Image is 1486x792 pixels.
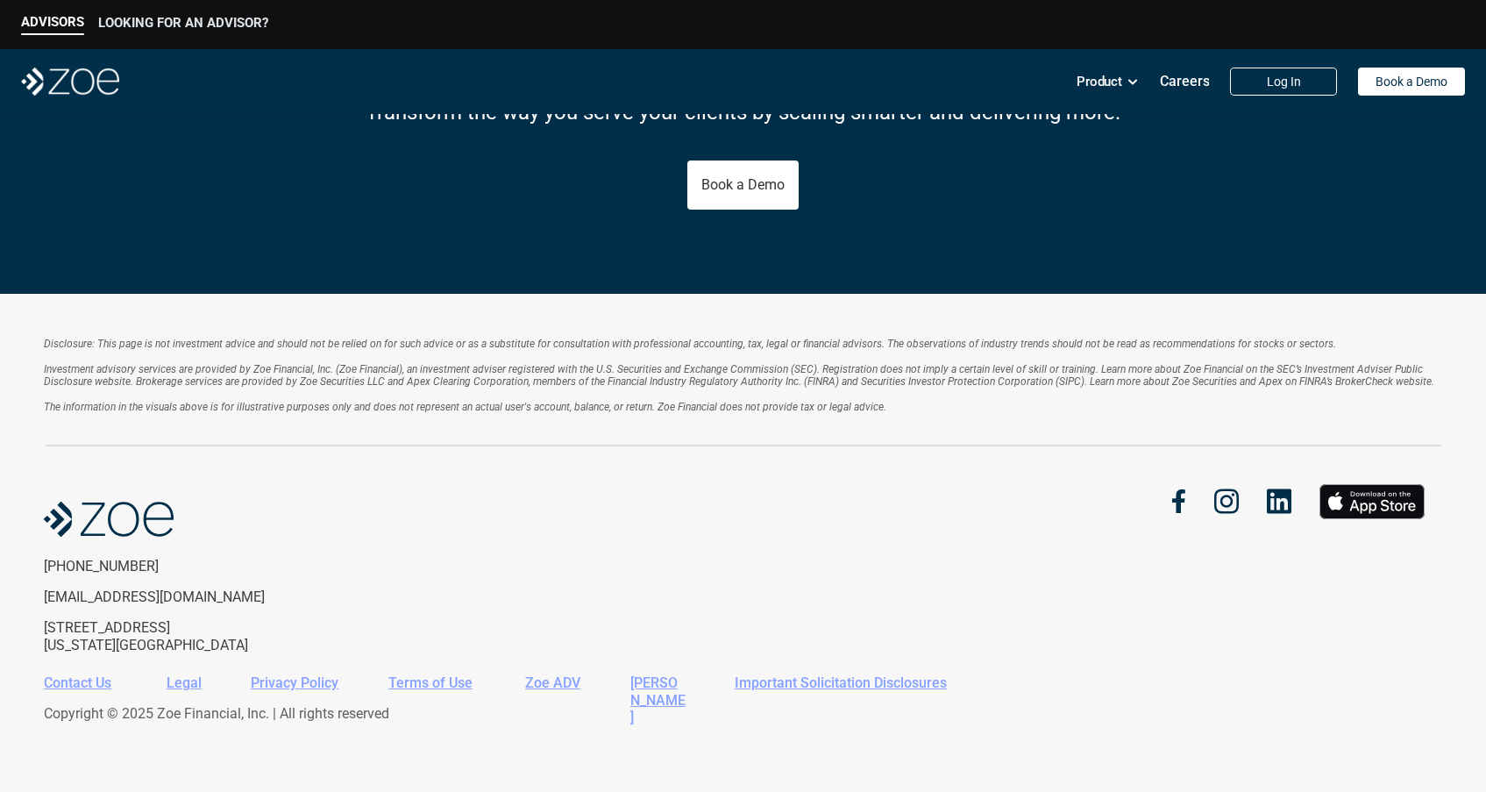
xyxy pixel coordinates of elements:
[44,401,886,413] em: The information in the visuals above is for illustrative purposes only and does not represent an ...
[44,674,111,691] a: Contact Us
[630,674,686,724] a: [PERSON_NAME]
[167,674,202,691] a: Legal
[44,705,1429,722] p: Copyright © 2025 Zoe Financial, Inc. | All rights reserved
[525,674,580,691] a: Zoe ADV
[735,674,947,691] a: Important Solicitation Disclosures
[98,15,268,35] a: LOOKING FOR AN ADVISOR?
[388,674,473,691] a: Terms of Use
[701,176,785,193] p: Book a Demo
[1230,68,1337,96] a: Log In
[44,363,1434,388] em: Investment advisory services are provided by Zoe Financial, Inc. (Zoe Financial), an investment a...
[44,558,331,574] p: [PHONE_NUMBER]
[44,338,1336,350] em: Disclosure: This page is not investment advice and should not be relied on for such advice or as ...
[1160,73,1210,89] p: Careers
[1358,68,1465,96] a: Book a Demo
[44,619,331,653] p: [STREET_ADDRESS] [US_STATE][GEOGRAPHIC_DATA]
[1077,68,1122,95] p: Product
[1376,75,1447,89] p: Book a Demo
[687,161,799,210] a: Book a Demo
[251,674,338,691] a: Privacy Policy
[1267,75,1301,89] p: Log In
[21,14,84,30] p: ADVISORS
[98,15,268,31] p: LOOKING FOR AN ADVISOR?
[44,589,331,605] p: [EMAIL_ADDRESS][DOMAIN_NAME]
